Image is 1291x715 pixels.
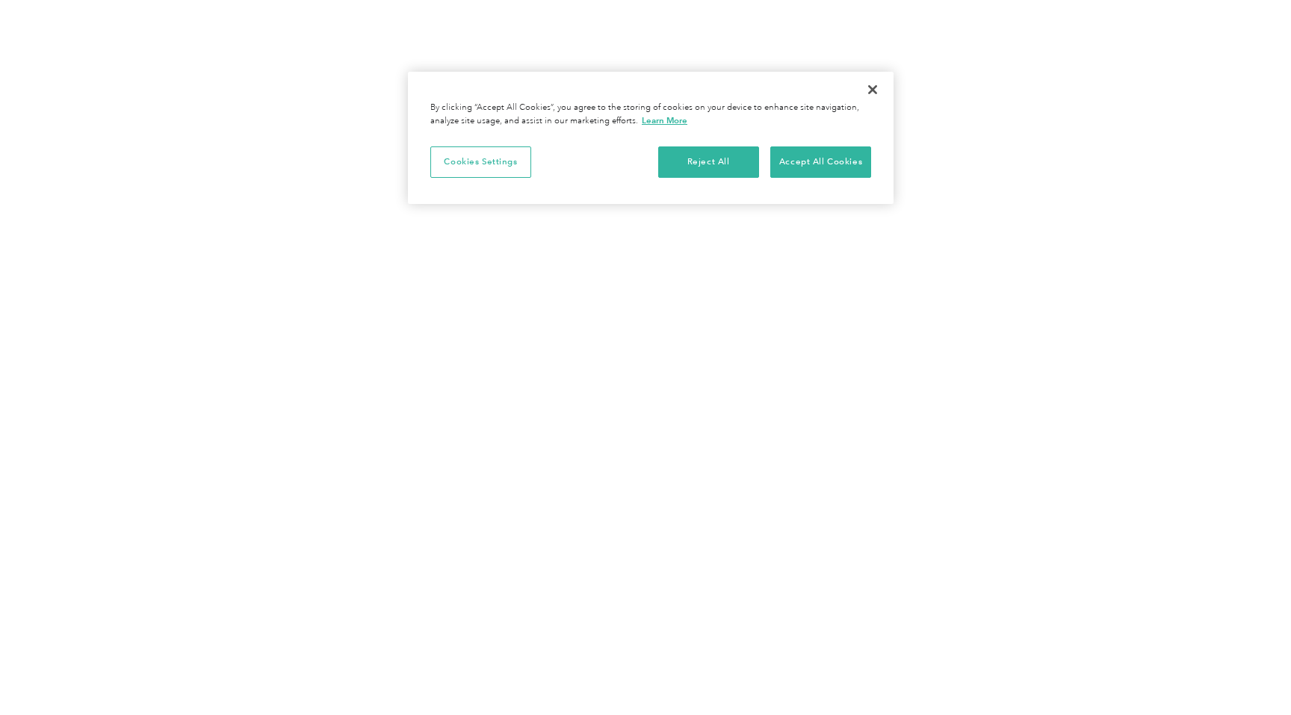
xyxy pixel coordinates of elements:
[658,146,759,178] button: Reject All
[770,146,871,178] button: Accept All Cookies
[408,72,894,204] div: Cookie banner
[430,146,531,178] button: Cookies Settings
[430,102,871,128] div: By clicking “Accept All Cookies”, you agree to the storing of cookies on your device to enhance s...
[642,115,687,126] a: More information about your privacy, opens in a new tab
[408,72,894,204] div: Privacy
[856,73,889,106] button: Close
